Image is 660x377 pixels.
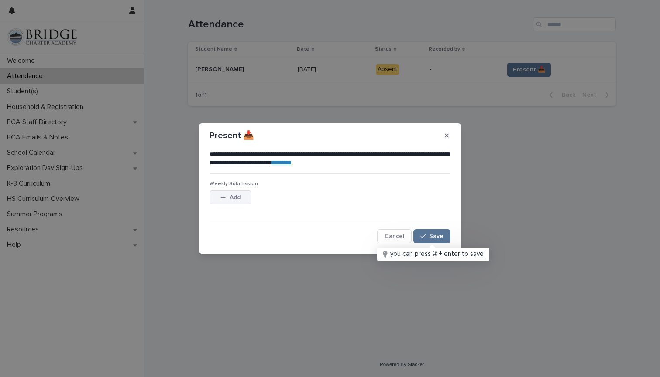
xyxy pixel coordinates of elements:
button: Save [413,229,450,243]
span: Cancel [385,233,404,239]
button: Cancel [377,229,412,243]
button: Add [210,190,251,204]
span: Save [429,233,443,239]
span: Weekly Submission [210,181,258,187]
p: Present 📥 [210,130,254,141]
span: Add [230,194,241,200]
